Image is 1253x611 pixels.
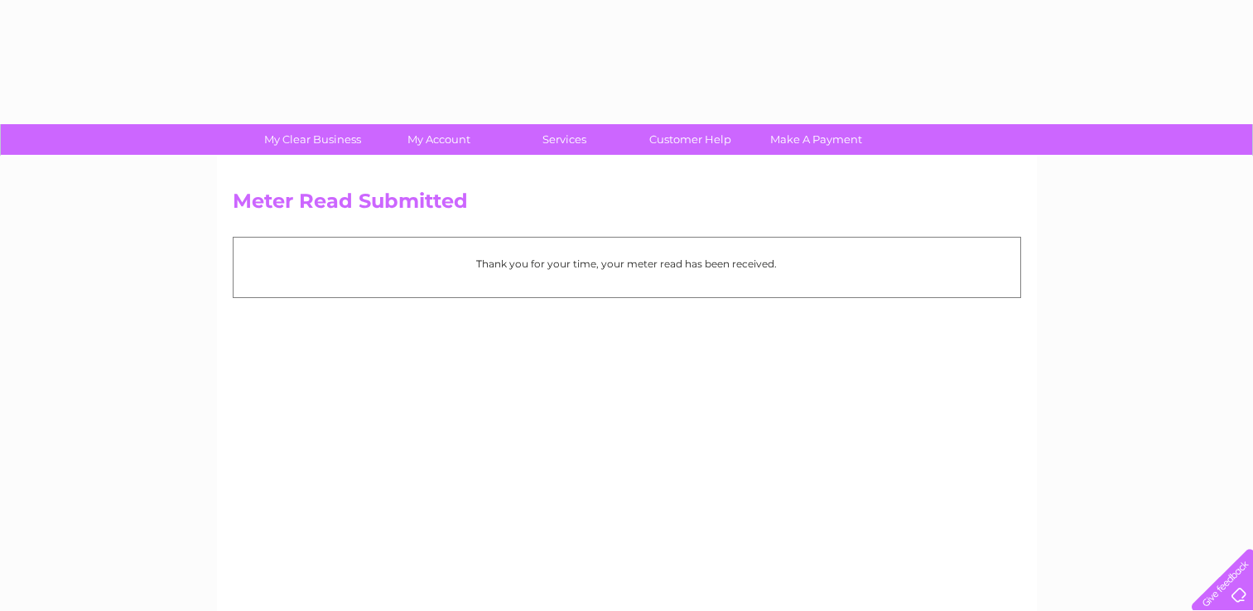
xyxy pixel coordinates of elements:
[622,124,759,155] a: Customer Help
[370,124,507,155] a: My Account
[242,256,1012,272] p: Thank you for your time, your meter read has been received.
[233,190,1021,221] h2: Meter Read Submitted
[496,124,633,155] a: Services
[748,124,884,155] a: Make A Payment
[244,124,381,155] a: My Clear Business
